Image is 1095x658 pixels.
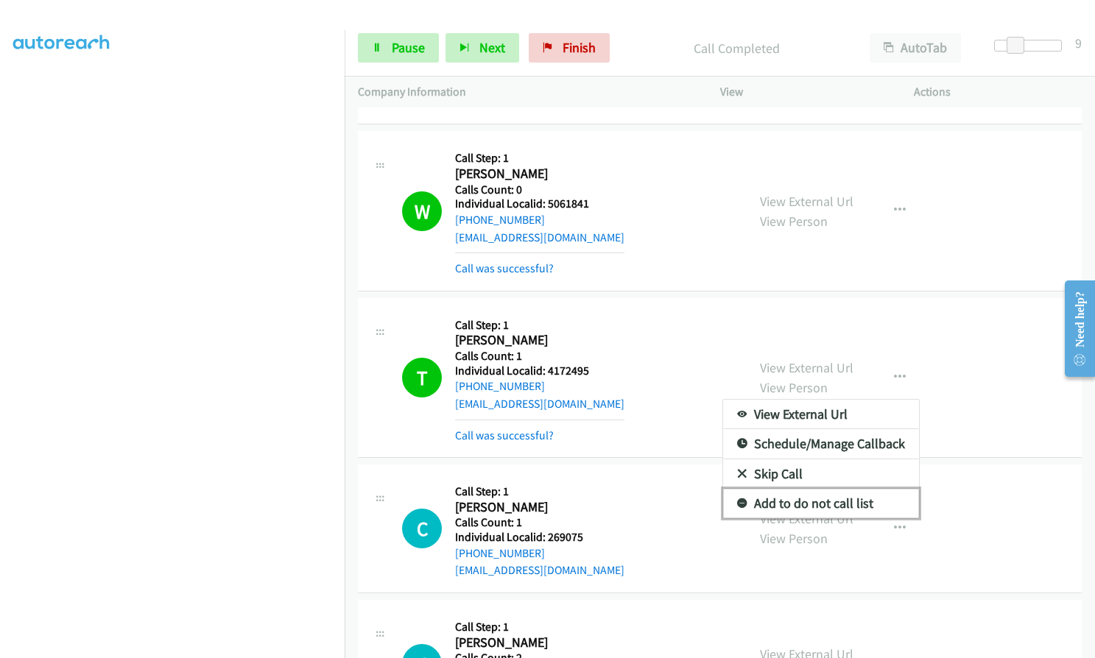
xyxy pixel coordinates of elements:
a: View External Url [723,400,919,429]
a: Skip Call [723,459,919,489]
a: Add to do not call list [723,489,919,518]
a: Schedule/Manage Callback [723,429,919,459]
h1: C [402,509,442,548]
iframe: Resource Center [1052,270,1095,387]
